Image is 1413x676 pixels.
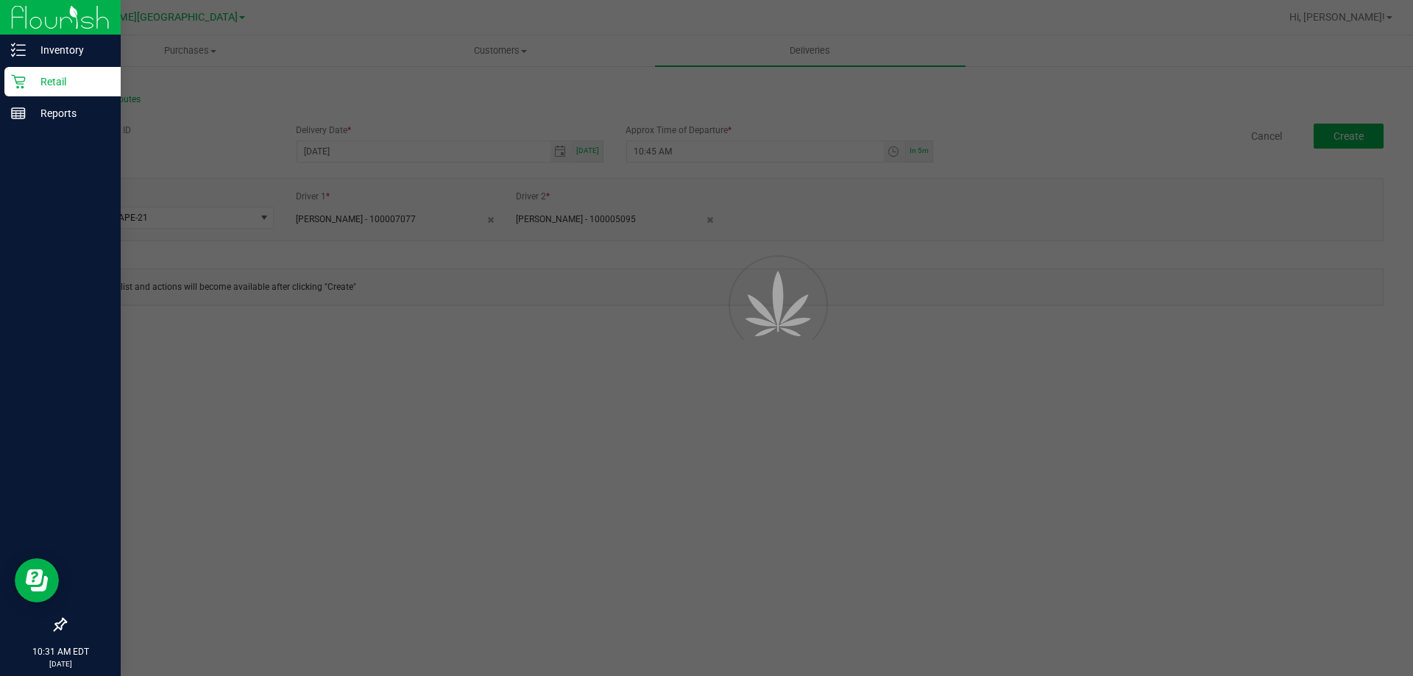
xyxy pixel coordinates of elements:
p: [DATE] [7,658,114,669]
p: 10:31 AM EDT [7,645,114,658]
p: Inventory [26,41,114,59]
iframe: Resource center [15,558,59,602]
inline-svg: Inventory [11,43,26,57]
inline-svg: Reports [11,106,26,121]
p: Reports [26,104,114,122]
inline-svg: Retail [11,74,26,89]
p: Retail [26,73,114,90]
